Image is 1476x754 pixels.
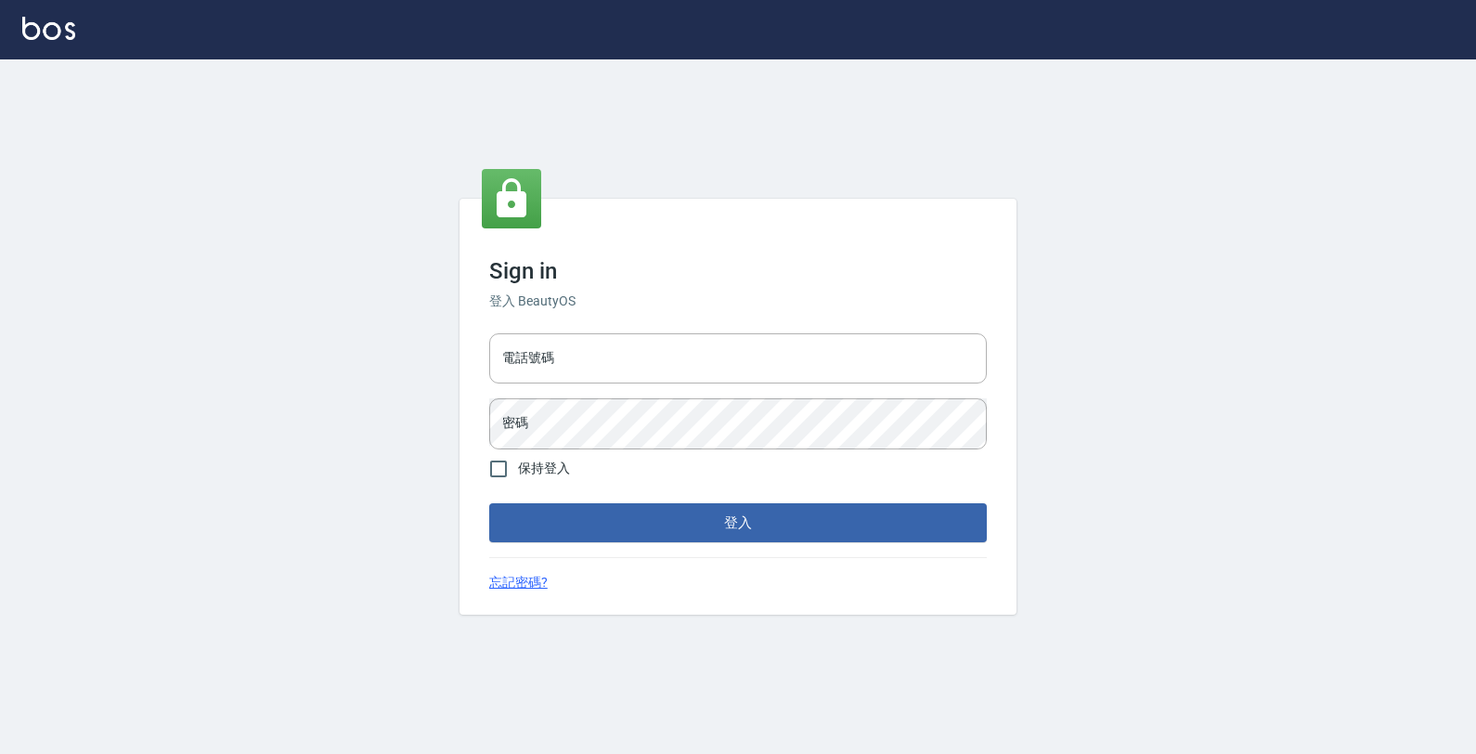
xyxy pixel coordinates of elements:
button: 登入 [489,503,987,542]
h6: 登入 BeautyOS [489,292,987,311]
span: 保持登入 [518,459,570,478]
img: Logo [22,17,75,40]
h3: Sign in [489,258,987,284]
a: 忘記密碼? [489,573,548,592]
